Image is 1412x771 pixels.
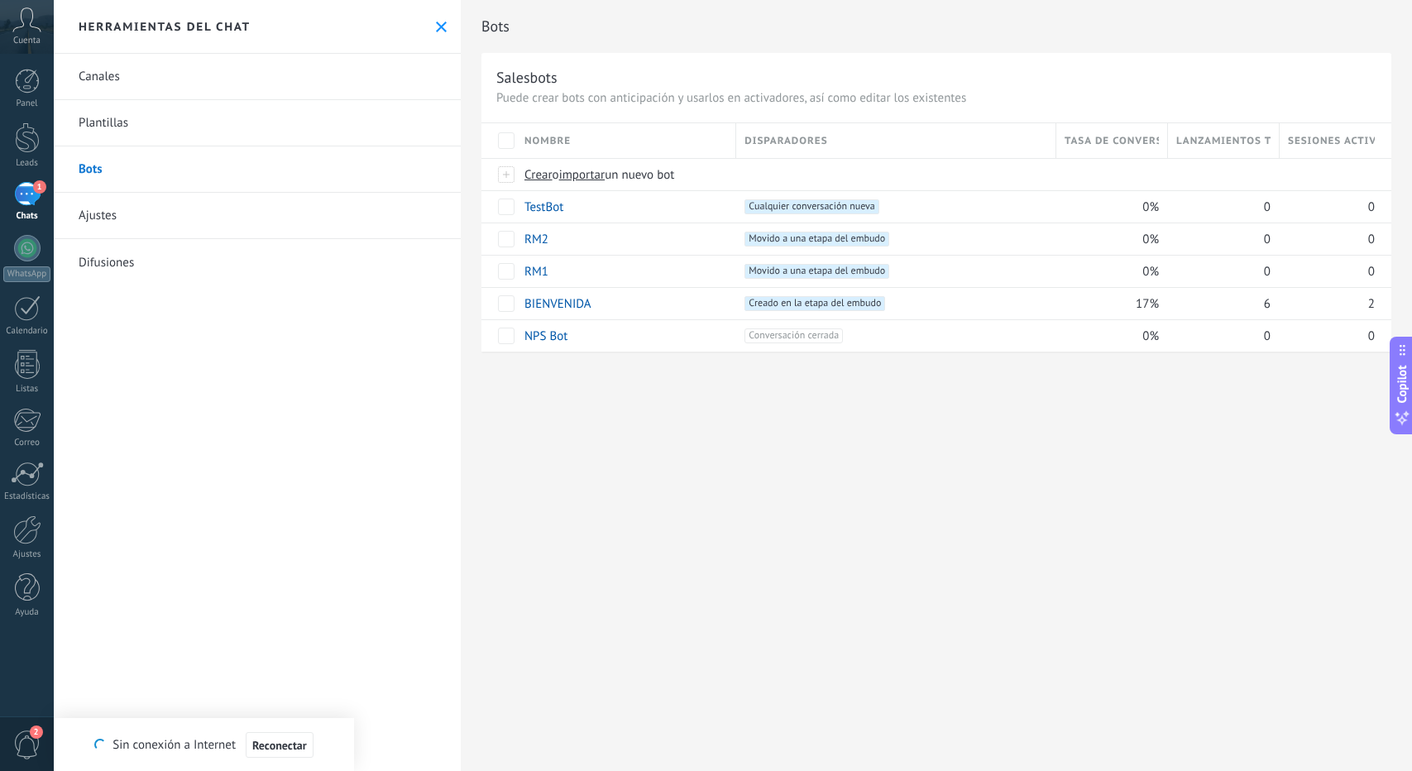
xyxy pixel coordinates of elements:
span: o [553,167,559,183]
div: Salesbots [496,68,558,87]
div: Bots [1280,159,1375,190]
span: Tasa de conversión [1065,133,1159,149]
span: 0% [1142,199,1159,215]
div: 6 [1168,288,1271,319]
span: 0 [1368,199,1375,215]
a: TestBot [524,199,563,215]
span: Sesiones activas [1288,133,1375,149]
span: 0% [1142,264,1159,280]
div: 0 [1168,223,1271,255]
div: 0% [1056,256,1160,287]
span: 0% [1142,328,1159,344]
span: Crear [524,167,553,183]
div: Panel [3,98,51,109]
div: Estadísticas [3,491,51,502]
div: Chats [3,211,51,222]
span: 0% [1142,232,1159,247]
span: Reconectar [252,740,307,751]
h2: Herramientas del chat [79,19,251,34]
div: 17% [1056,288,1160,319]
div: 0 [1168,256,1271,287]
span: Disparadores [744,133,827,149]
span: un nuevo bot [605,167,674,183]
span: 0 [1368,264,1375,280]
a: Ajustes [54,193,461,239]
a: RM2 [524,232,548,247]
span: Copilot [1394,366,1410,404]
div: Listas [3,384,51,395]
div: Bots [1168,159,1271,190]
span: Creado en la etapa del embudo [744,296,885,311]
div: Ajustes [3,549,51,560]
div: 0 [1168,320,1271,352]
span: 0 [1368,328,1375,344]
span: Movido a una etapa del embudo [744,264,889,279]
span: 17% [1136,296,1159,312]
a: Difusiones [54,239,461,285]
div: 0 [1280,320,1375,352]
div: Ayuda [3,607,51,618]
span: 2 [30,726,43,739]
span: importar [559,167,605,183]
span: Nombre [524,133,571,149]
div: Leads [3,158,51,169]
a: Canales [54,54,461,100]
div: 0 [1280,191,1375,223]
a: BIENVENIDA [524,296,591,312]
p: Puede crear bots con anticipación y usarlos en activadores, así como editar los existentes [496,90,1376,106]
span: 1 [33,180,46,194]
div: 0% [1056,223,1160,255]
span: 0 [1264,264,1271,280]
span: 0 [1264,199,1271,215]
div: 0 [1168,191,1271,223]
div: Correo [3,438,51,448]
div: Calendario [3,326,51,337]
span: Movido a una etapa del embudo [744,232,889,247]
span: 0 [1368,232,1375,247]
div: 0 [1280,223,1375,255]
span: 2 [1368,296,1375,312]
span: 0 [1264,328,1271,344]
div: 0 [1280,256,1375,287]
div: Sin conexión a Internet [94,731,313,759]
span: Conversación cerrada [744,328,843,343]
div: 0% [1056,191,1160,223]
span: Cualquier conversación nueva [744,199,878,214]
div: 2 [1280,288,1375,319]
h2: Bots [481,10,1391,43]
button: Reconectar [246,732,314,759]
div: 0% [1056,320,1160,352]
span: Lanzamientos totales [1176,133,1271,149]
a: Plantillas [54,100,461,146]
a: NPS Bot [524,328,567,344]
a: RM1 [524,264,548,280]
div: WhatsApp [3,266,50,282]
a: Bots [54,146,461,193]
span: 0 [1264,232,1271,247]
span: 6 [1264,296,1271,312]
span: Cuenta [13,36,41,46]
